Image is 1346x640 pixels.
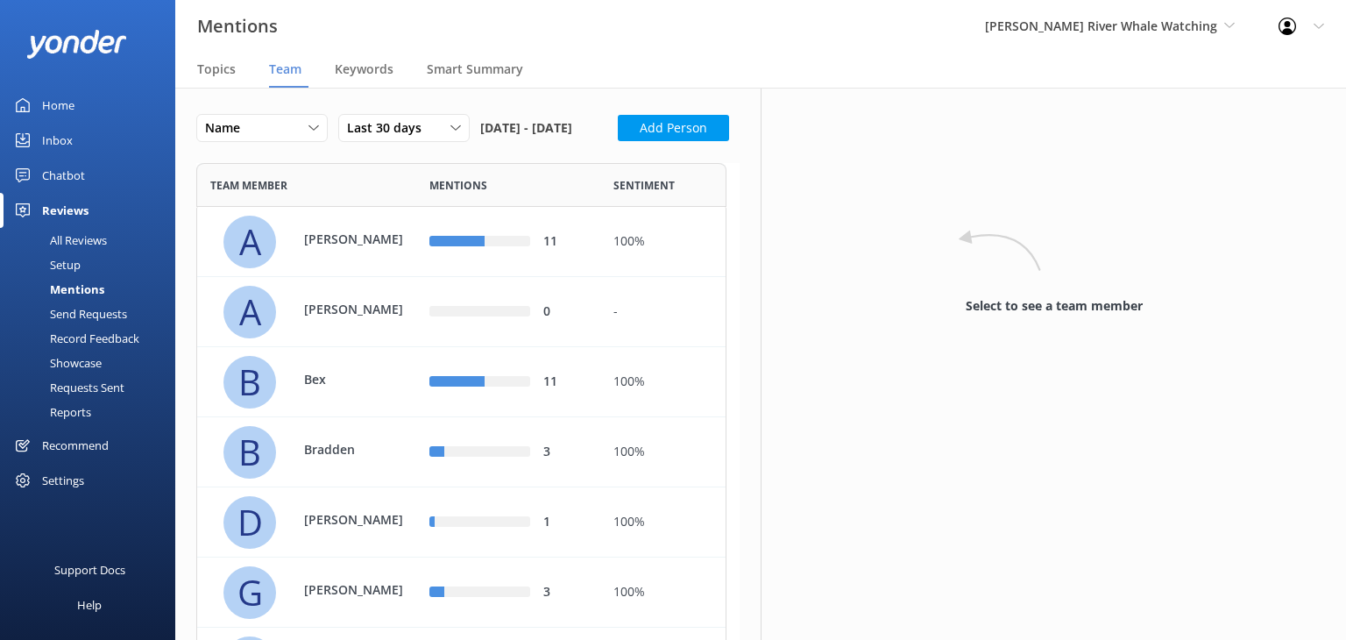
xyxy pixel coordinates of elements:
div: row [196,207,726,277]
a: Record Feedback [11,326,175,351]
div: row [196,558,726,628]
a: Requests Sent [11,375,175,400]
p: [PERSON_NAME] [304,580,418,600]
h3: Mentions [197,12,278,40]
button: Add Person [618,115,729,141]
span: Sentiment [613,177,675,194]
div: Recommend [42,428,109,463]
div: B [223,356,276,409]
span: [PERSON_NAME] River Whale Watching [985,18,1217,34]
div: A [223,286,276,338]
div: Requests Sent [11,375,124,400]
p: Bex [304,370,418,389]
span: Mentions [429,177,487,194]
span: Smart Summary [427,60,523,78]
div: 3 [543,583,587,602]
p: [PERSON_NAME] [304,510,418,530]
div: 1 [543,513,587,532]
div: G [223,566,276,619]
a: Showcase [11,351,175,375]
div: 100% [613,232,712,252]
div: 100% [613,583,712,602]
span: Keywords [335,60,393,78]
div: row [196,277,726,347]
div: Mentions [11,277,104,302]
div: row [196,347,726,417]
div: 0 [543,302,587,322]
div: row [196,487,726,558]
span: Name [205,118,251,138]
div: Chatbot [42,158,85,193]
div: A [223,216,276,268]
span: Topics [197,60,236,78]
span: Last 30 days [347,118,432,138]
div: row [196,417,726,487]
div: Setup [11,252,81,277]
div: 100% [613,373,712,392]
a: Mentions [11,277,175,302]
div: Record Feedback [11,326,139,351]
div: D [223,496,276,549]
span: Team [269,60,301,78]
div: All Reviews [11,228,107,252]
a: Reports [11,400,175,424]
span: Team member [210,177,287,194]
a: Send Requests [11,302,175,326]
div: Home [42,88,74,123]
p: [PERSON_NAME] [304,230,418,249]
div: - [613,302,712,322]
p: [PERSON_NAME] [304,300,418,319]
img: yonder-white-logo.png [26,30,127,59]
a: Setup [11,252,175,277]
div: Reports [11,400,91,424]
div: Reviews [42,193,89,228]
div: Inbox [42,123,73,158]
div: Showcase [11,351,102,375]
div: Support Docs [54,552,125,587]
a: All Reviews [11,228,175,252]
div: 100% [613,513,712,532]
div: Send Requests [11,302,127,326]
div: 11 [543,373,587,392]
span: [DATE] - [DATE] [480,114,572,142]
div: Help [77,587,102,622]
div: Settings [42,463,84,498]
div: B [223,426,276,479]
div: 100% [613,443,712,462]
div: 11 [543,232,587,252]
div: 3 [543,443,587,462]
p: Bradden [304,440,418,459]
